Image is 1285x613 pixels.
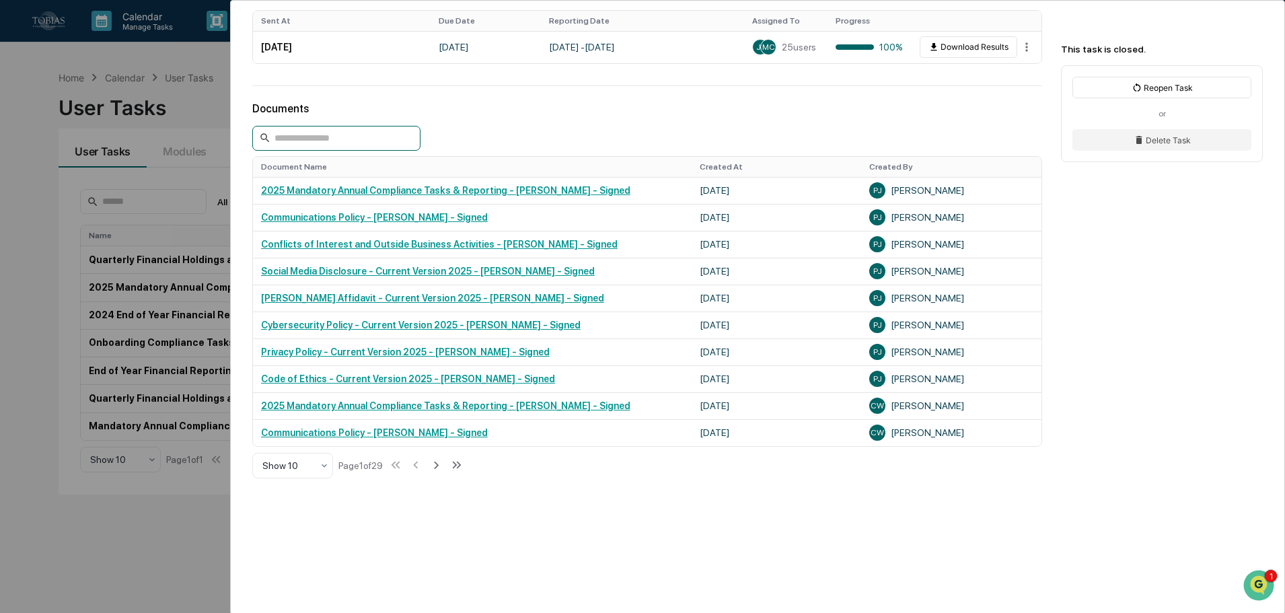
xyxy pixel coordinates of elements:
[61,103,221,116] div: Start new chat
[13,170,35,192] img: Jack Rasmussen
[28,103,52,127] img: 8933085812038_c878075ebb4cc5468115_72.jpg
[261,239,618,250] a: Conflicts of Interest and Outside Business Activities - [PERSON_NAME] - Signed
[229,107,245,123] button: Start new chat
[873,293,882,303] span: PJ
[27,239,87,252] span: Preclearance
[836,42,903,52] div: 100%
[692,312,861,338] td: [DATE]
[27,264,85,278] span: Data Lookup
[873,213,882,222] span: PJ
[98,240,108,251] div: 🗄️
[92,233,172,258] a: 🗄️Attestations
[869,398,1033,414] div: [PERSON_NAME]
[261,347,550,357] a: Privacy Policy - Current Version 2025 - [PERSON_NAME] - Signed
[692,204,861,231] td: [DATE]
[692,285,861,312] td: [DATE]
[261,373,555,384] a: Code of Ethics - Current Version 2025 - [PERSON_NAME] - Signed
[873,347,882,357] span: PJ
[1072,77,1251,98] button: Reopen Task
[119,183,147,194] span: [DATE]
[1061,44,1263,55] div: This task is closed.
[261,293,604,303] a: [PERSON_NAME] Affidavit - Current Version 2025 - [PERSON_NAME] - Signed
[828,11,911,31] th: Progress
[871,428,884,437] span: CW
[431,31,541,63] td: [DATE]
[253,11,431,31] th: Sent At
[134,297,163,308] span: Pylon
[869,209,1033,225] div: [PERSON_NAME]
[13,266,24,277] div: 🔎
[869,317,1033,333] div: [PERSON_NAME]
[261,427,488,438] a: Communications Policy - [PERSON_NAME] - Signed
[1242,569,1278,605] iframe: Open customer support
[692,419,861,446] td: [DATE]
[431,11,541,31] th: Due Date
[95,297,163,308] a: Powered byPylon
[8,259,90,283] a: 🔎Data Lookup
[869,236,1033,252] div: [PERSON_NAME]
[871,401,884,410] span: CW
[873,374,882,384] span: PJ
[756,42,765,52] span: JF
[209,147,245,163] button: See all
[869,182,1033,199] div: [PERSON_NAME]
[692,231,861,258] td: [DATE]
[869,290,1033,306] div: [PERSON_NAME]
[869,263,1033,279] div: [PERSON_NAME]
[873,186,882,195] span: PJ
[1072,129,1251,151] button: Delete Task
[253,157,692,177] th: Document Name
[13,149,90,160] div: Past conversations
[253,31,431,63] td: [DATE]
[13,28,245,50] p: How can we help?
[112,183,116,194] span: •
[873,320,882,330] span: PJ
[861,157,1041,177] th: Created By
[782,42,816,52] span: 25 users
[261,266,595,277] a: Social Media Disclosure - Current Version 2025 - [PERSON_NAME] - Signed
[8,233,92,258] a: 🖐️Preclearance
[692,157,861,177] th: Created At
[869,371,1033,387] div: [PERSON_NAME]
[744,11,828,31] th: Assigned To
[692,258,861,285] td: [DATE]
[541,31,744,63] td: [DATE] - [DATE]
[692,338,861,365] td: [DATE]
[869,344,1033,360] div: [PERSON_NAME]
[1072,109,1251,118] div: or
[869,425,1033,441] div: [PERSON_NAME]
[692,177,861,204] td: [DATE]
[541,11,744,31] th: Reporting Date
[61,116,185,127] div: We're available if you need us!
[692,365,861,392] td: [DATE]
[261,320,581,330] a: Cybersecurity Policy - Current Version 2025 - [PERSON_NAME] - Signed
[873,240,882,249] span: PJ
[27,184,38,194] img: 1746055101610-c473b297-6a78-478c-a979-82029cc54cd1
[762,42,775,52] span: MC
[692,392,861,419] td: [DATE]
[338,460,383,471] div: Page 1 of 29
[261,185,630,196] a: 2025 Mandatory Annual Compliance Tasks & Reporting - [PERSON_NAME] - Signed
[252,102,1042,115] div: Documents
[261,212,488,223] a: Communications Policy - [PERSON_NAME] - Signed
[42,183,109,194] span: [PERSON_NAME]
[920,36,1017,58] button: Download Results
[13,103,38,127] img: 1746055101610-c473b297-6a78-478c-a979-82029cc54cd1
[111,239,167,252] span: Attestations
[261,400,630,411] a: 2025 Mandatory Annual Compliance Tasks & Reporting - [PERSON_NAME] - Signed
[13,240,24,251] div: 🖐️
[873,266,882,276] span: PJ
